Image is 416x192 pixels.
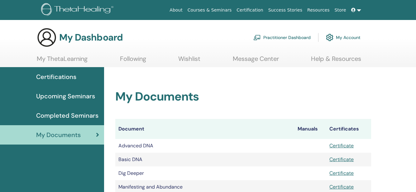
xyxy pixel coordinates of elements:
[253,35,261,40] img: chalkboard-teacher.svg
[311,55,361,67] a: Help & Resources
[253,31,311,44] a: Practitioner Dashboard
[234,4,265,16] a: Certification
[36,91,95,101] span: Upcoming Seminars
[115,119,294,139] th: Document
[167,4,185,16] a: About
[329,184,354,190] a: Certificate
[59,32,123,43] h3: My Dashboard
[326,32,333,43] img: cog.svg
[294,119,327,139] th: Manuals
[326,31,361,44] a: My Account
[41,3,116,17] img: logo.png
[37,27,57,47] img: generic-user-icon.jpg
[185,4,234,16] a: Courses & Seminars
[115,153,294,166] td: Basic DNA
[329,156,354,163] a: Certificate
[329,142,354,149] a: Certificate
[266,4,305,16] a: Success Stories
[120,55,146,67] a: Following
[233,55,279,67] a: Message Center
[36,111,98,120] span: Completed Seminars
[178,55,200,67] a: Wishlist
[115,139,294,153] td: Advanced DNA
[329,170,354,176] a: Certificate
[37,55,88,67] a: My ThetaLearning
[305,4,332,16] a: Resources
[326,119,371,139] th: Certificates
[115,166,294,180] td: Dig Deeper
[115,90,371,104] h2: My Documents
[36,130,81,140] span: My Documents
[332,4,349,16] a: Store
[36,72,76,81] span: Certifications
